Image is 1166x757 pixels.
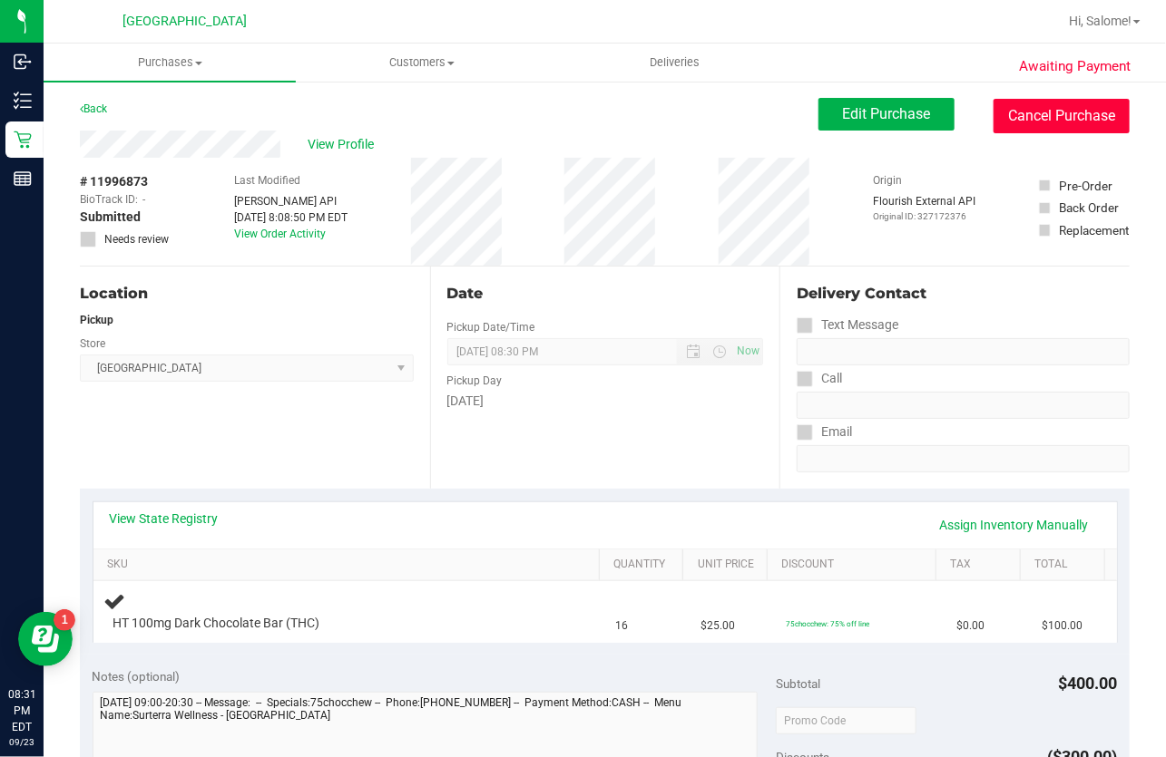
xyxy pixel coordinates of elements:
a: Unit Price [698,558,760,572]
label: Last Modified [234,172,300,189]
label: Pickup Date/Time [447,319,535,335]
span: $0.00 [957,617,985,635]
label: Pickup Day [447,373,503,389]
span: Needs review [104,231,169,247]
div: Pre-Order [1059,177,1112,195]
a: Total [1034,558,1097,572]
inline-svg: Inbound [14,53,32,71]
label: Store [80,335,105,352]
a: Tax [950,558,1013,572]
span: Customers [297,54,547,71]
a: Purchases [44,44,296,82]
button: Cancel Purchase [994,99,1130,133]
label: Email [797,419,852,445]
input: Promo Code [776,707,916,734]
iframe: Resource center unread badge [54,609,75,631]
button: Edit Purchase [818,98,955,131]
a: Quantity [613,558,676,572]
p: 08:31 PM EDT [8,686,35,735]
input: Format: (999) 999-9999 [797,338,1130,365]
span: View Profile [308,135,380,154]
a: Customers [296,44,548,82]
span: HT 100mg Dark Chocolate Bar (THC) [113,615,320,632]
label: Origin [873,172,902,189]
p: 09/23 [8,735,35,749]
span: Hi, Salome! [1069,14,1132,28]
span: BioTrack ID: [80,191,138,208]
a: Assign Inventory Manually [928,510,1101,540]
span: 16 [616,617,629,635]
div: Date [447,283,764,305]
a: SKU [107,558,592,572]
label: Call [797,365,842,392]
inline-svg: Inventory [14,92,32,110]
div: [PERSON_NAME] API [234,193,348,209]
div: Back Order [1059,199,1119,217]
span: [GEOGRAPHIC_DATA] [123,14,248,29]
div: [DATE] [447,392,764,411]
a: View State Registry [110,510,219,528]
label: Text Message [797,312,898,338]
span: # 11996873 [80,172,148,191]
div: Replacement [1059,221,1129,239]
span: Submitted [80,208,141,227]
inline-svg: Reports [14,170,32,188]
span: Edit Purchase [843,105,931,122]
a: Deliveries [549,44,801,82]
span: Purchases [44,54,296,71]
a: Back [80,102,107,115]
span: $400.00 [1059,674,1118,693]
span: 75chocchew: 75% off line [787,619,870,628]
span: Deliveries [625,54,724,71]
span: $100.00 [1043,617,1083,635]
span: $25.00 [701,617,736,635]
inline-svg: Retail [14,131,32,149]
div: Location [80,283,414,305]
div: Delivery Contact [797,283,1130,305]
strong: Pickup [80,314,113,326]
span: - [142,191,145,208]
a: View Order Activity [234,228,326,240]
div: [DATE] 8:08:50 PM EDT [234,209,348,226]
input: Format: (999) 999-9999 [797,392,1130,419]
span: Subtotal [776,676,820,691]
iframe: Resource center [18,612,73,666]
a: Discount [782,558,929,572]
div: Flourish External API [873,193,975,223]
span: Notes (optional) [93,669,181,684]
p: Original ID: 327172376 [873,209,975,223]
span: Awaiting Payment [1019,56,1131,77]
